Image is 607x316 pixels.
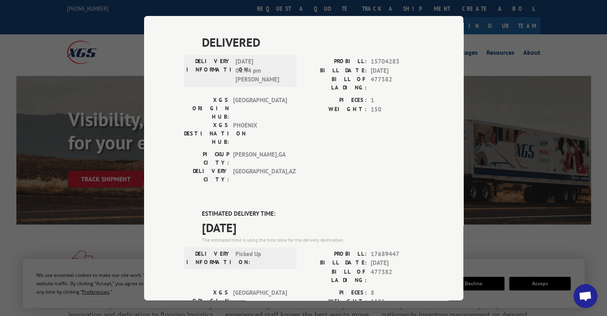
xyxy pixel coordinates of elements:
label: ESTIMATED DELIVERY TIME: [202,209,423,219]
label: PICKUP CITY: [184,150,229,167]
span: 1191 [371,297,423,306]
label: BILL DATE: [304,258,367,268]
span: [PERSON_NAME] , GA [233,150,287,167]
span: 17689447 [371,249,423,258]
label: PIECES: [304,96,367,105]
span: [DATE] 03:44 pm [PERSON_NAME] [235,57,289,84]
div: The estimated time is using the time zone for the delivery destination. [202,236,423,243]
span: 477382 [371,267,423,284]
span: 15704283 [371,57,423,66]
label: WEIGHT: [304,297,367,306]
span: DELIVERED [202,33,423,51]
span: Picked Up [235,249,289,266]
label: XGS ORIGIN HUB: [184,288,229,313]
label: DELIVERY INFORMATION: [186,57,231,84]
span: 150 [371,105,423,114]
label: BILL OF LADING: [304,267,367,284]
label: PROBILL: [304,249,367,258]
label: WEIGHT: [304,105,367,114]
span: [DATE] [202,218,423,236]
label: PIECES: [304,288,367,297]
span: 8 [371,288,423,297]
span: [GEOGRAPHIC_DATA] , AZ [233,167,287,184]
div: Open chat [573,284,597,308]
label: DELIVERY INFORMATION: [186,249,231,266]
label: XGS DESTINATION HUB: [184,121,229,146]
span: [GEOGRAPHIC_DATA] [233,96,287,121]
label: BILL DATE: [304,66,367,75]
span: [DATE] [371,258,423,268]
label: PROBILL: [304,57,367,66]
span: 477382 [371,75,423,92]
span: 1 [371,96,423,105]
label: XGS ORIGIN HUB: [184,96,229,121]
span: [GEOGRAPHIC_DATA] [233,288,287,313]
span: [DATE] [371,66,423,75]
label: BILL OF LADING: [304,75,367,92]
label: DELIVERY CITY: [184,167,229,184]
span: PHOENIX [233,121,287,146]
